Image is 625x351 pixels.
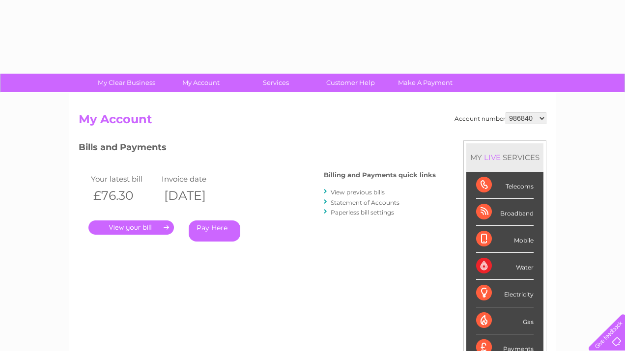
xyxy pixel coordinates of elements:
[235,74,316,92] a: Services
[331,199,399,206] a: Statement of Accounts
[482,153,503,162] div: LIVE
[476,199,534,226] div: Broadband
[79,112,546,131] h2: My Account
[476,226,534,253] div: Mobile
[310,74,391,92] a: Customer Help
[88,220,174,235] a: .
[476,307,534,334] div: Gas
[455,112,546,124] div: Account number
[88,172,159,186] td: Your latest bill
[161,74,242,92] a: My Account
[476,280,534,307] div: Electricity
[86,74,167,92] a: My Clear Business
[324,171,436,179] h4: Billing and Payments quick links
[159,186,230,206] th: [DATE]
[79,140,436,158] h3: Bills and Payments
[385,74,466,92] a: Make A Payment
[88,186,159,206] th: £76.30
[466,143,543,171] div: MY SERVICES
[331,209,394,216] a: Paperless bill settings
[476,253,534,280] div: Water
[331,189,385,196] a: View previous bills
[159,172,230,186] td: Invoice date
[476,172,534,199] div: Telecoms
[189,220,240,242] a: Pay Here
